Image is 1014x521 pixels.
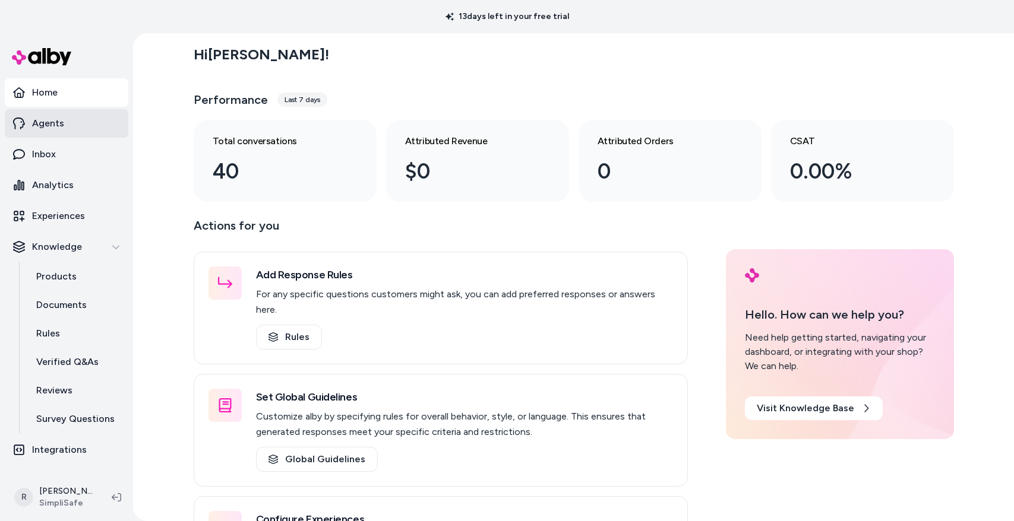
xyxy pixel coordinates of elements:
[256,287,673,317] p: For any specific questions customers might ask, you can add preferred responses or answers here.
[5,109,128,138] a: Agents
[194,120,377,202] a: Total conversations 40
[32,85,58,100] p: Home
[598,134,724,148] h3: Attributed Orders
[32,209,85,223] p: Experiences
[39,485,93,497] p: [PERSON_NAME]
[194,216,688,244] p: Actions for you
[745,306,935,323] p: Hello. How can we help you?
[771,120,954,202] a: CSAT 0.00%
[256,409,673,440] p: Customize alby by specifying rules for overall behavior, style, or language. This ensures that ge...
[5,202,128,230] a: Experiences
[745,331,935,373] div: Need help getting started, navigating your dashboard, or integrating with your shop? We can help.
[12,48,71,65] img: alby Logo
[36,355,99,369] p: Verified Q&As
[36,298,87,312] p: Documents
[24,376,128,405] a: Reviews
[194,46,329,63] h2: Hi [PERSON_NAME] !
[5,233,128,261] button: Knowledge
[24,262,128,291] a: Products
[39,497,93,509] span: SimpliSafe
[32,116,64,131] p: Agents
[213,155,339,188] div: 40
[386,120,569,202] a: Attributed Revenue $0
[194,91,268,108] h3: Performance
[438,11,576,23] p: 13 days left in your free trial
[32,443,87,457] p: Integrations
[32,178,74,192] p: Analytics
[745,268,759,282] img: alby Logo
[24,319,128,348] a: Rules
[598,155,724,188] div: 0
[32,240,82,254] p: Knowledge
[36,412,115,426] p: Survey Questions
[5,171,128,199] a: Analytics
[5,140,128,169] a: Inbox
[256,389,673,405] h3: Set Global Guidelines
[24,291,128,319] a: Documents
[24,348,128,376] a: Verified Q&As
[405,155,531,188] div: $0
[7,478,102,516] button: R[PERSON_NAME]SimpliSafe
[36,326,60,341] p: Rules
[277,93,327,107] div: Last 7 days
[213,134,339,148] h3: Total conversations
[5,436,128,464] a: Integrations
[24,405,128,433] a: Survey Questions
[36,383,72,398] p: Reviews
[790,155,916,188] div: 0.00%
[256,325,322,350] a: Rules
[256,447,378,472] a: Global Guidelines
[5,78,128,107] a: Home
[579,120,762,202] a: Attributed Orders 0
[745,396,883,420] a: Visit Knowledge Base
[405,134,531,148] h3: Attributed Revenue
[36,269,77,284] p: Products
[256,266,673,283] h3: Add Response Rules
[32,147,56,161] p: Inbox
[14,488,33,507] span: R
[790,134,916,148] h3: CSAT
